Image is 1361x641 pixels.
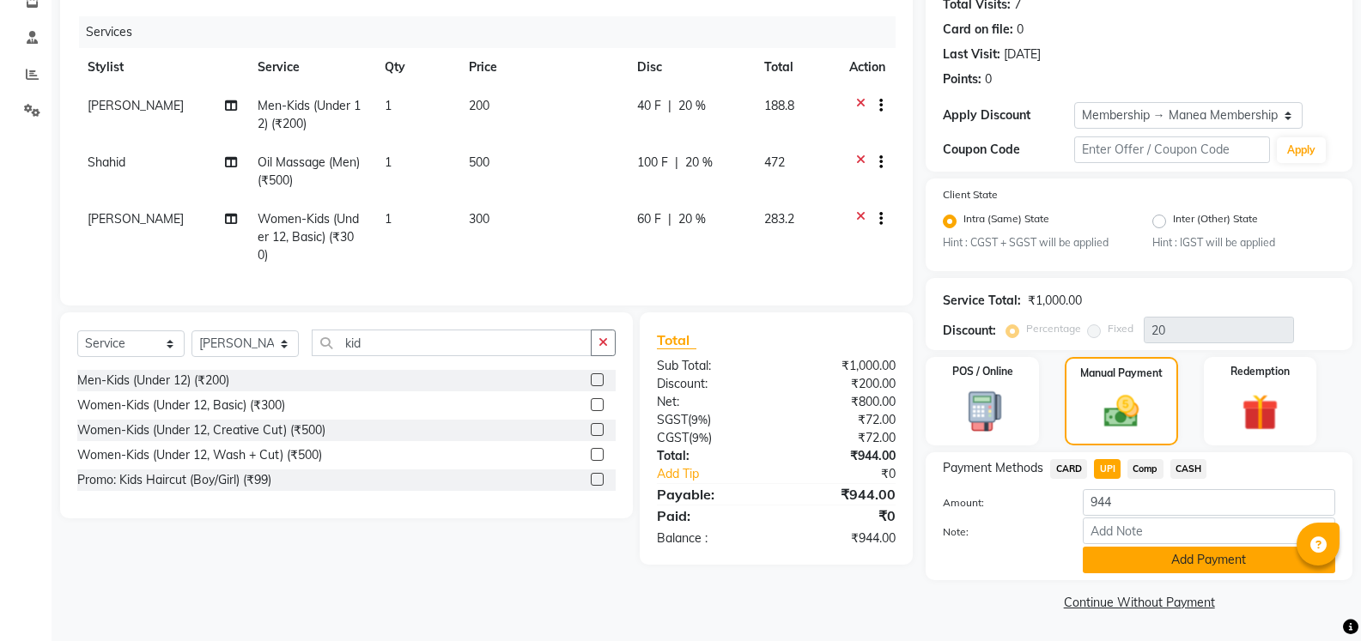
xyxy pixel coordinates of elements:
span: | [668,210,671,228]
div: ₹0 [776,505,908,526]
span: 500 [469,154,489,170]
div: Total: [644,447,776,465]
div: Discount: [943,322,996,340]
label: Intra (Same) State [963,211,1049,232]
span: 9% [692,431,708,444]
span: SGST [657,412,688,427]
div: ₹944.00 [776,529,908,547]
div: Net: [644,393,776,411]
div: Women-Kids (Under 12, Creative Cut) (₹500) [77,421,325,439]
div: ₹200.00 [776,375,908,393]
span: 300 [469,211,489,227]
div: ₹1,000.00 [1028,292,1082,310]
div: Sub Total: [644,357,776,375]
span: 9% [691,413,708,426]
span: 1 [385,211,392,227]
div: Balance : [644,529,776,547]
input: Amount [1083,489,1335,516]
span: Comp [1127,459,1164,479]
div: Men-Kids (Under 12) (₹200) [77,372,229,390]
th: Qty [374,48,459,87]
th: Action [839,48,896,87]
img: _pos-terminal.svg [953,390,1012,433]
div: Points: [943,70,981,88]
label: Inter (Other) State [1173,211,1258,232]
label: Note: [930,524,1069,540]
span: CARD [1050,459,1087,479]
div: Promo: Kids Haircut (Boy/Girl) (₹99) [77,471,271,489]
span: 1 [385,98,392,113]
div: Card on file: [943,21,1013,39]
th: Service [247,48,374,87]
div: ₹800.00 [776,393,908,411]
label: Redemption [1230,364,1290,379]
a: Add Tip [644,465,799,483]
div: Discount: [644,375,776,393]
span: 188.8 [764,98,794,113]
div: [DATE] [1004,45,1041,63]
div: ₹0 [799,465,908,483]
span: | [668,97,671,115]
input: Search or Scan [312,330,592,356]
div: Payable: [644,484,776,505]
span: 60 F [637,210,661,228]
span: 40 F [637,97,661,115]
label: Fixed [1108,321,1133,336]
div: 0 [1017,21,1024,39]
div: ₹72.00 [776,429,908,447]
button: Add Payment [1083,547,1335,573]
div: ₹944.00 [776,447,908,465]
div: ₹1,000.00 [776,357,908,375]
div: 0 [985,70,992,88]
span: 1 [385,154,392,170]
span: 200 [469,98,489,113]
span: Shahid [88,154,125,170]
span: 20 % [685,154,713,172]
div: Service Total: [943,292,1021,310]
div: Women-Kids (Under 12, Wash + Cut) (₹500) [77,446,322,464]
a: Continue Without Payment [929,594,1349,612]
span: 283.2 [764,211,794,227]
div: Women-Kids (Under 12, Basic) (₹300) [77,396,285,414]
label: Client State [943,187,998,203]
th: Total [754,48,839,87]
div: Paid: [644,505,776,526]
th: Stylist [77,48,247,87]
span: 100 F [637,154,668,172]
span: 472 [764,154,785,170]
span: 20 % [678,97,706,115]
div: Last Visit: [943,45,1000,63]
span: Payment Methods [943,459,1043,477]
label: POS / Online [952,364,1013,379]
span: Men-Kids (Under 12) (₹200) [258,98,361,131]
span: UPI [1094,459,1121,479]
span: Oil Massage (Men) (₹500) [258,154,360,188]
input: Enter Offer / Coupon Code [1074,136,1270,163]
img: _cash.svg [1093,391,1150,432]
div: Coupon Code [943,141,1073,159]
span: CGST [657,430,689,445]
span: CASH [1170,459,1207,479]
div: ₹944.00 [776,484,908,505]
th: Disc [627,48,754,87]
input: Add Note [1083,517,1335,544]
div: Apply Discount [943,106,1073,124]
div: ( ) [644,411,776,429]
div: ( ) [644,429,776,447]
span: | [675,154,678,172]
label: Amount: [930,495,1069,511]
div: Services [79,16,908,48]
span: 20 % [678,210,706,228]
span: Total [657,331,696,349]
th: Price [459,48,627,87]
span: Women-Kids (Under 12, Basic) (₹300) [258,211,359,263]
button: Apply [1277,137,1326,163]
div: ₹72.00 [776,411,908,429]
span: [PERSON_NAME] [88,211,184,227]
label: Manual Payment [1080,366,1163,381]
span: [PERSON_NAME] [88,98,184,113]
small: Hint : CGST + SGST will be applied [943,235,1126,251]
img: _gift.svg [1230,390,1290,435]
label: Percentage [1026,321,1081,336]
small: Hint : IGST will be applied [1152,235,1335,251]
